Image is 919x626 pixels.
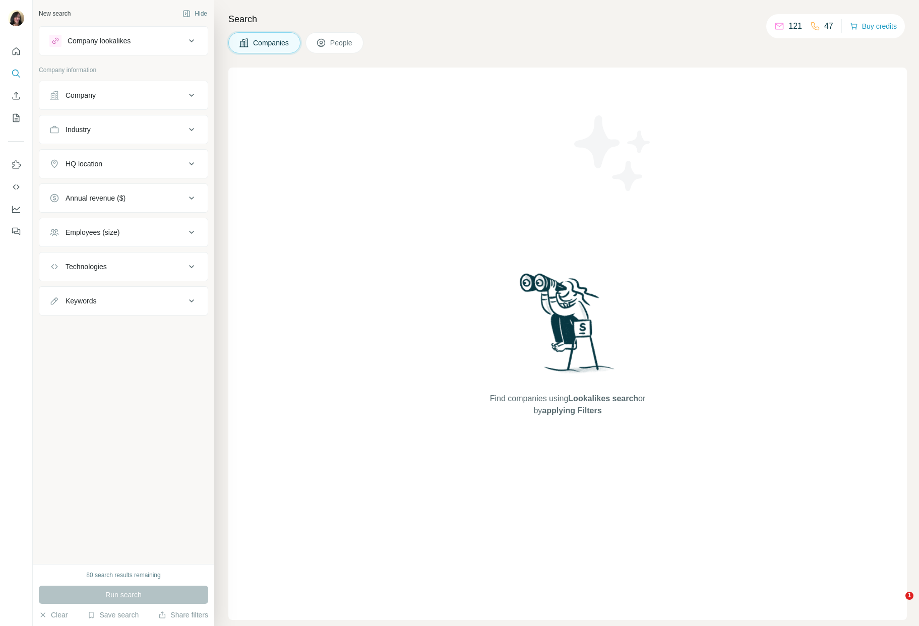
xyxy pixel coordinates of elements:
span: 1 [905,592,913,600]
button: Feedback [8,222,24,240]
h4: Search [228,12,907,26]
button: HQ location [39,152,208,176]
span: People [330,38,353,48]
button: Industry [39,117,208,142]
span: Companies [253,38,290,48]
button: Technologies [39,255,208,279]
button: Use Surfe API [8,178,24,196]
button: Quick start [8,42,24,60]
button: My lists [8,109,24,127]
img: Surfe Illustration - Stars [568,108,658,199]
div: Keywords [66,296,96,306]
button: Search [8,65,24,83]
button: Share filters [158,610,208,620]
div: Employees (size) [66,227,119,237]
button: Use Surfe on LinkedIn [8,156,24,174]
button: Hide [175,6,214,21]
span: Find companies using or by [487,393,648,417]
button: Save search [87,610,139,620]
p: 47 [824,20,833,32]
button: Enrich CSV [8,87,24,105]
button: Clear [39,610,68,620]
div: HQ location [66,159,102,169]
span: Lookalikes search [568,394,638,403]
div: Technologies [66,262,107,272]
div: Company [66,90,96,100]
button: Keywords [39,289,208,313]
div: Company lookalikes [68,36,131,46]
div: 80 search results remaining [86,571,160,580]
button: Company lookalikes [39,29,208,53]
button: Annual revenue ($) [39,186,208,210]
button: Buy credits [850,19,897,33]
img: Surfe Illustration - Woman searching with binoculars [515,271,620,383]
img: Avatar [8,10,24,26]
p: 121 [788,20,802,32]
button: Company [39,83,208,107]
div: Annual revenue ($) [66,193,126,203]
div: New search [39,9,71,18]
p: Company information [39,66,208,75]
button: Employees (size) [39,220,208,244]
iframe: Intercom live chat [885,592,909,616]
button: Dashboard [8,200,24,218]
div: Industry [66,124,91,135]
span: applying Filters [542,406,601,415]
